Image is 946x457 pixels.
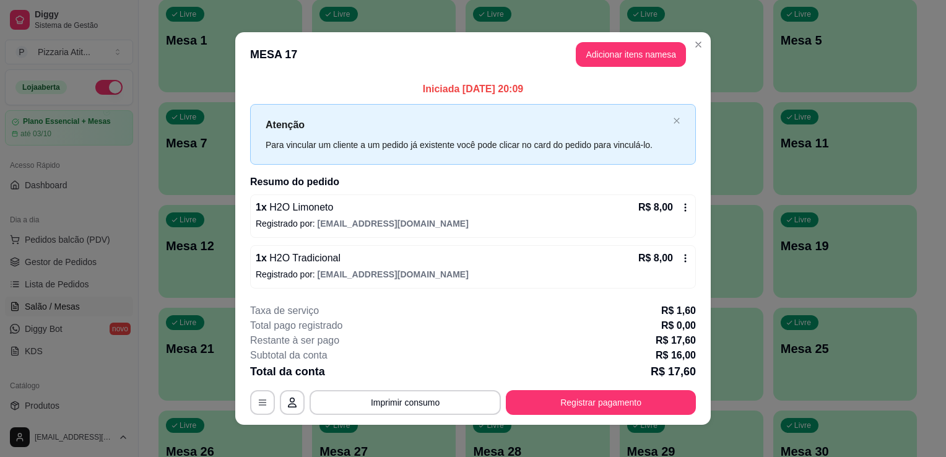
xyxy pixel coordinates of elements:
[235,32,711,77] header: MESA 17
[310,390,501,415] button: Imprimir consumo
[250,82,696,97] p: Iniciada [DATE] 20:09
[688,35,708,54] button: Close
[266,138,668,152] div: Para vincular um cliente a um pedido já existente você pode clicar no card do pedido para vinculá...
[638,251,673,266] p: R$ 8,00
[267,253,341,263] span: H2O Tradicional
[266,117,668,133] p: Atenção
[250,303,319,318] p: Taxa de serviço
[506,390,696,415] button: Registrar pagamento
[673,117,680,125] button: close
[651,363,696,380] p: R$ 17,60
[256,217,690,230] p: Registrado por:
[318,219,469,228] span: [EMAIL_ADDRESS][DOMAIN_NAME]
[250,348,328,363] p: Subtotal da conta
[256,251,341,266] p: 1 x
[656,333,696,348] p: R$ 17,60
[256,200,333,215] p: 1 x
[661,318,696,333] p: R$ 0,00
[318,269,469,279] span: [EMAIL_ADDRESS][DOMAIN_NAME]
[656,348,696,363] p: R$ 16,00
[250,318,342,333] p: Total pago registrado
[576,42,686,67] button: Adicionar itens namesa
[250,175,696,189] h2: Resumo do pedido
[256,268,690,281] p: Registrado por:
[250,333,339,348] p: Restante à ser pago
[267,202,334,212] span: H2O Limoneto
[250,363,325,380] p: Total da conta
[673,117,680,124] span: close
[638,200,673,215] p: R$ 8,00
[661,303,696,318] p: R$ 1,60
